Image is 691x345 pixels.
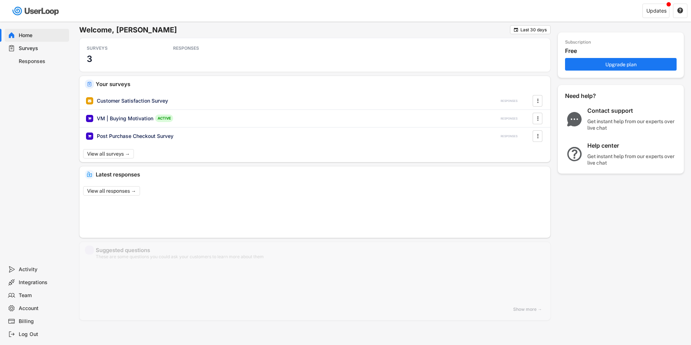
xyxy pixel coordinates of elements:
[19,279,66,286] div: Integrations
[87,247,92,253] img: yH5BAEAAAAALAAAAAABAAEAAAIBRAA7
[83,186,140,196] button: View all responses →
[501,134,518,138] div: RESPONSES
[19,45,66,52] div: Surveys
[565,92,615,100] div: Need help?
[537,115,538,122] text: 
[19,331,66,338] div: Log Out
[514,27,518,32] text: 
[587,142,677,149] div: Help center
[534,113,541,124] button: 
[646,8,667,13] div: Updates
[79,25,510,35] h6: Welcome, [PERSON_NAME]
[587,153,677,166] div: Get instant help from our experts over live chat
[587,107,677,115] div: Contact support
[565,40,591,45] div: Subscription
[96,172,545,177] div: Latest responses
[565,112,584,126] img: ChatMajor.svg
[513,27,519,32] button: 
[87,53,92,64] h3: 3
[501,99,518,103] div: RESPONSES
[677,8,683,14] button: 
[587,118,677,131] div: Get instant help from our experts over live chat
[97,115,153,122] div: VM | Buying Motivation
[677,7,683,14] text: 
[19,305,66,312] div: Account
[565,47,680,55] div: Free
[537,97,538,104] text: 
[155,115,173,122] div: ACTIVE
[96,255,545,259] div: These are some questions you could ask your customers to learn more about them
[565,147,584,161] img: QuestionMarkInverseMajor.svg
[501,117,518,121] div: RESPONSES
[83,149,134,158] button: View all surveys →
[537,132,538,140] text: 
[510,304,545,315] button: Show more →
[19,32,66,39] div: Home
[19,266,66,273] div: Activity
[97,133,173,140] div: Post Purchase Checkout Survey
[173,45,238,51] div: RESPONSES
[19,292,66,299] div: Team
[11,4,62,18] img: userloop-logo-01.svg
[19,318,66,325] div: Billing
[520,28,547,32] div: Last 30 days
[96,81,545,87] div: Your surveys
[565,58,677,71] button: Upgrade plan
[534,95,541,106] button: 
[96,247,545,253] div: Suggested questions
[97,97,168,104] div: Customer Satisfaction Survey
[87,172,92,177] img: IncomingMajor.svg
[19,58,66,65] div: Responses
[87,45,152,51] div: SURVEYS
[534,131,541,142] button: 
